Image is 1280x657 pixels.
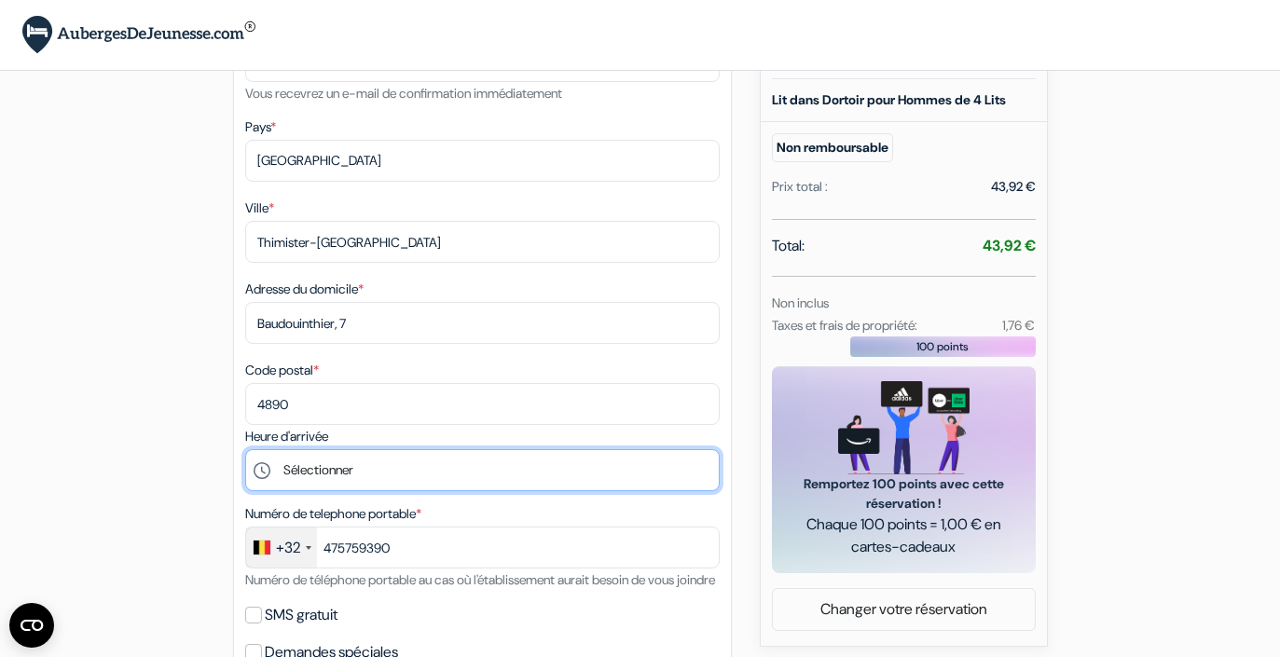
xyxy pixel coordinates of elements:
span: Remportez 100 points avec cette réservation ! [794,474,1013,513]
label: SMS gratuit [265,602,337,628]
small: Taxes et frais de propriété: [772,317,917,334]
label: Heure d'arrivée [245,427,328,446]
a: Changer votre réservation [773,592,1035,627]
small: Non inclus [772,294,829,311]
label: Adresse du domicile [245,280,364,299]
div: Prix total : [772,177,828,197]
img: AubergesDeJeunesse.com [22,16,255,54]
small: Numéro de téléphone portable au cas où l'établissement aurait besoin de vous joindre [245,571,715,588]
span: 100 points [916,338,969,355]
strong: 43,92 € [983,236,1036,255]
small: 1,76 € [1002,317,1035,334]
label: Code postal [245,361,319,380]
label: Ville [245,198,274,218]
label: Pays [245,117,276,137]
div: Belgium (België): +32 [246,527,317,568]
small: Vous recevrez un e-mail de confirmation immédiatement [245,85,562,102]
div: +32 [276,537,300,559]
button: CMP-Widget öffnen [9,603,54,648]
span: Total: [772,235,805,257]
img: gift_card_hero_new.png [838,381,970,475]
small: Non remboursable [772,133,893,162]
span: Chaque 100 points = 1,00 € en cartes-cadeaux [794,513,1013,558]
label: Numéro de telephone portable [245,504,421,524]
b: Lit dans Dortoir pour Hommes de 4 Lits [772,91,1006,108]
input: 470 12 34 56 [245,527,720,568]
div: 43,92 € [991,177,1036,197]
